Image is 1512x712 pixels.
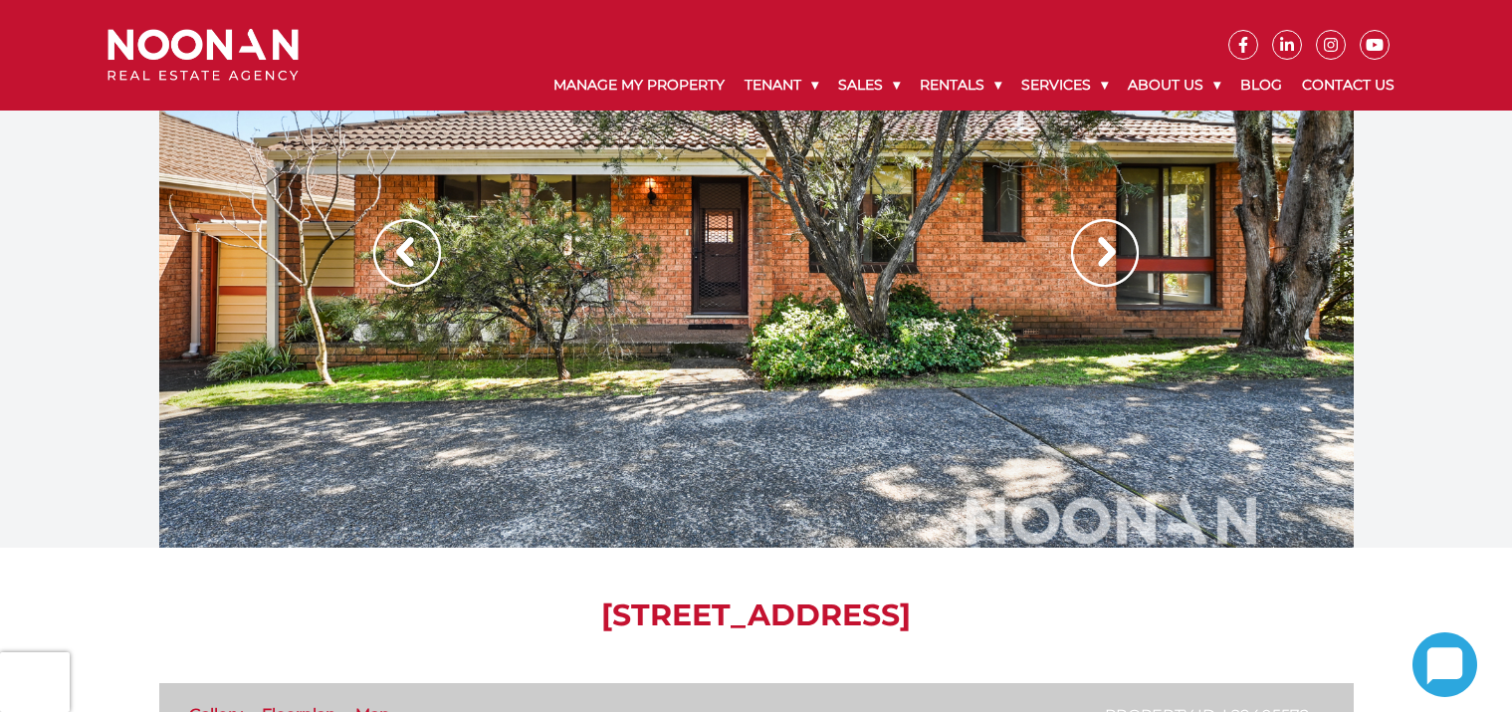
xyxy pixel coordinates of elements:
[828,60,910,111] a: Sales
[159,597,1354,633] h1: [STREET_ADDRESS]
[373,219,441,287] img: Arrow slider
[108,29,299,82] img: Noonan Real Estate Agency
[910,60,1011,111] a: Rentals
[1118,60,1230,111] a: About Us
[735,60,828,111] a: Tenant
[1292,60,1404,111] a: Contact Us
[1071,219,1139,287] img: Arrow slider
[1230,60,1292,111] a: Blog
[1011,60,1118,111] a: Services
[543,60,735,111] a: Manage My Property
